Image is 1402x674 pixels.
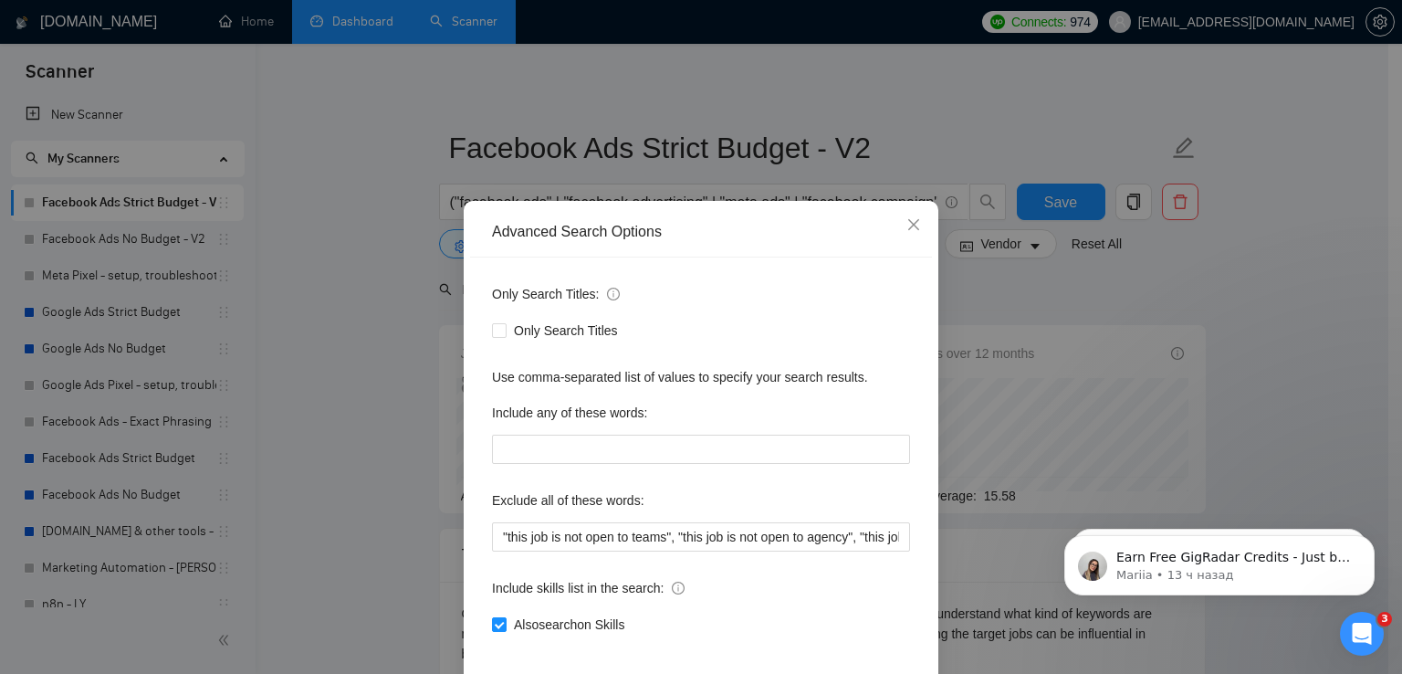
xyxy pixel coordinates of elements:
[492,222,910,242] div: Advanced Search Options
[906,217,921,232] span: close
[607,288,620,300] span: info-circle
[492,398,647,427] label: Include any of these words:
[507,321,625,341] span: Only Search Titles
[492,486,644,515] label: Exclude all of these words:
[492,578,685,598] span: Include skills list in the search:
[507,615,632,635] span: Also search on Skills
[672,582,685,595] span: info-circle
[889,201,938,250] button: Close
[492,367,910,387] div: Use comma-separated list of values to specify your search results.
[1037,497,1402,625] iframe: Intercom notifications сообщение
[1340,612,1384,656] iframe: Intercom live chat
[1377,612,1392,627] span: 3
[492,284,620,304] span: Only Search Titles:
